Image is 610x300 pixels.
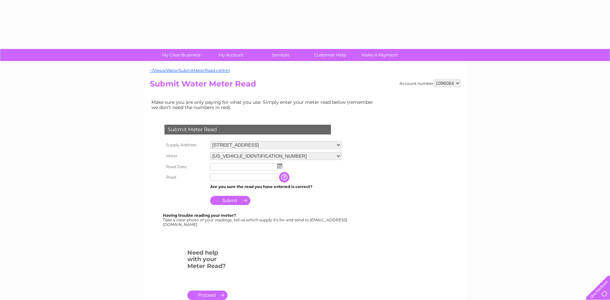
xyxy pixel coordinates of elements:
[163,213,348,227] div: Take a clear photo of your readings, tell us which supply it's for and send to [EMAIL_ADDRESS][DO...
[277,163,282,168] img: ...
[303,49,357,61] a: Customer Help
[163,172,209,182] th: Read
[150,98,378,112] td: Make sure you are only paying for what you use. Simply enter your meter read below (remember we d...
[187,291,227,300] a: .
[163,139,209,150] th: Supply Address
[163,213,236,218] b: Having trouble reading your meter?
[399,79,461,87] div: Account number
[209,182,343,191] td: Are you sure the read you have entered is correct?
[164,125,331,134] div: Submit Meter Read
[254,49,307,61] a: Services
[279,172,291,182] input: Information
[204,49,258,61] a: My Account
[150,79,461,92] h2: Submit Water Meter Read
[154,49,208,61] a: My Clear Business
[353,49,407,61] a: Make A Payment
[187,248,227,273] h3: Need help with your Meter Read?
[210,196,250,205] input: Submit
[150,68,230,73] a: ~/Views/Water/SubmitMeterRead.cshtml
[163,162,209,172] th: Read Date
[163,150,209,162] th: Meter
